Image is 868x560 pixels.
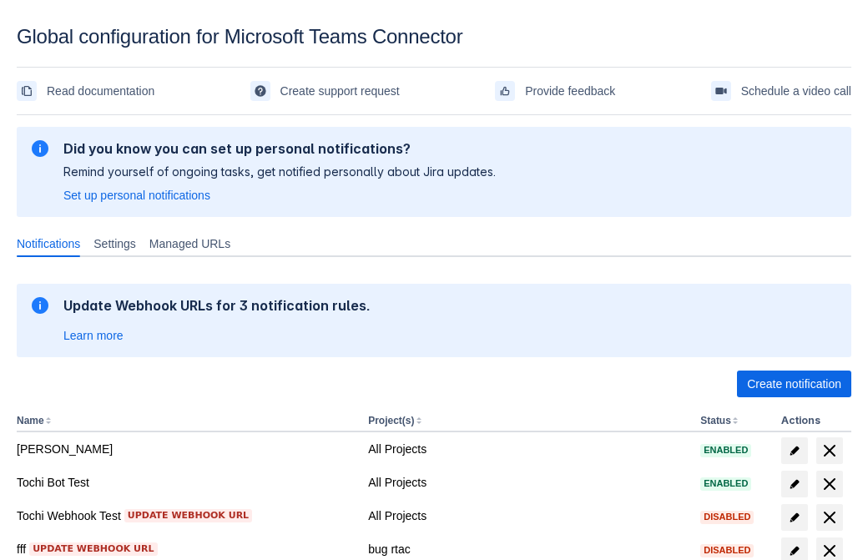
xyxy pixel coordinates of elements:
span: edit [788,511,801,524]
div: bug rtac [368,541,687,557]
span: delete [820,507,840,527]
span: Create support request [280,78,400,104]
span: edit [788,544,801,557]
span: information [30,139,50,159]
span: edit [788,444,801,457]
div: All Projects [368,507,687,524]
h2: Update Webhook URLs for 3 notification rules. [63,297,371,314]
span: support [254,84,267,98]
span: Settings [93,235,136,252]
button: Name [17,415,44,426]
span: Disabled [700,546,754,555]
div: Global configuration for Microsoft Teams Connector [17,25,851,48]
span: Enabled [700,479,751,488]
span: Disabled [700,512,754,522]
div: Tochi Bot Test [17,474,355,491]
span: delete [820,441,840,461]
span: Notifications [17,235,80,252]
div: Tochi Webhook Test [17,507,355,524]
span: videoCall [714,84,728,98]
span: delete [820,474,840,494]
span: Managed URLs [149,235,230,252]
a: Schedule a video call [711,78,851,104]
th: Actions [775,411,851,432]
span: Enabled [700,446,751,455]
div: [PERSON_NAME] [17,441,355,457]
button: Create notification [737,371,851,397]
a: Create support request [250,78,400,104]
div: All Projects [368,441,687,457]
a: Read documentation [17,78,154,104]
button: Project(s) [368,415,414,426]
a: Set up personal notifications [63,187,210,204]
span: Update webhook URL [33,542,154,556]
button: Status [700,415,731,426]
a: Provide feedback [495,78,615,104]
span: Read documentation [47,78,154,104]
span: feedback [498,84,512,98]
div: fff [17,541,355,557]
span: documentation [20,84,33,98]
p: Remind yourself of ongoing tasks, get notified personally about Jira updates. [63,164,496,180]
span: Create notification [747,371,841,397]
a: Learn more [63,327,124,344]
h2: Did you know you can set up personal notifications? [63,140,496,157]
span: Schedule a video call [741,78,851,104]
span: Provide feedback [525,78,615,104]
span: edit [788,477,801,491]
span: information [30,295,50,315]
div: All Projects [368,474,687,491]
span: Update webhook URL [128,509,249,522]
